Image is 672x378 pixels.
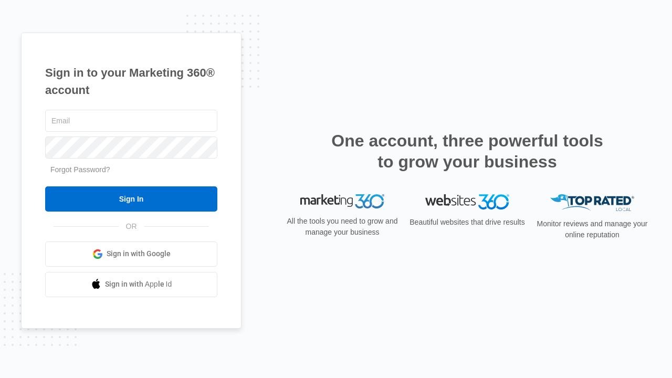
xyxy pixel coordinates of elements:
[425,194,509,209] img: Websites 360
[45,64,217,99] h1: Sign in to your Marketing 360® account
[533,218,651,240] p: Monitor reviews and manage your online reputation
[550,194,634,212] img: Top Rated Local
[119,221,144,232] span: OR
[45,110,217,132] input: Email
[50,165,110,174] a: Forgot Password?
[328,130,606,172] h2: One account, three powerful tools to grow your business
[45,241,217,267] a: Sign in with Google
[107,248,171,259] span: Sign in with Google
[45,186,217,212] input: Sign In
[283,216,401,238] p: All the tools you need to grow and manage your business
[300,194,384,209] img: Marketing 360
[408,217,526,228] p: Beautiful websites that drive results
[45,272,217,297] a: Sign in with Apple Id
[105,279,172,290] span: Sign in with Apple Id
